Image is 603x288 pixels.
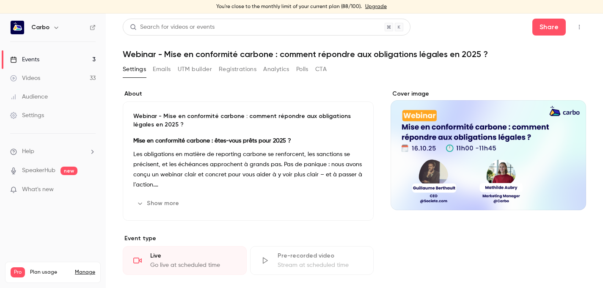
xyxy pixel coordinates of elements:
button: UTM builder [178,63,212,76]
button: Share [532,19,566,36]
h6: Carbo [31,23,50,32]
div: Videos [10,74,40,82]
span: Help [22,147,34,156]
p: Event type [123,234,374,243]
a: SpeakerHub [22,166,55,175]
a: Manage [75,269,95,276]
button: CTA [315,63,327,76]
button: Settings [123,63,146,76]
label: Cover image [391,90,586,98]
div: Live [150,252,236,260]
li: help-dropdown-opener [10,147,96,156]
div: Audience [10,93,48,101]
span: new [61,167,77,175]
div: Search for videos or events [130,23,215,32]
span: What's new [22,185,54,194]
div: Events [10,55,39,64]
img: Carbo [11,21,24,34]
button: Emails [153,63,171,76]
label: About [123,90,374,98]
button: Registrations [219,63,256,76]
h1: Webinar - Mise en conformité carbone : comment répondre aux obligations légales en 2025 ? [123,49,586,59]
strong: Mise en conformité carbone : êtes-vous prêts pour 2025 ? [133,138,291,144]
div: Go live at scheduled time [150,261,236,269]
button: Analytics [263,63,289,76]
div: LiveGo live at scheduled time [123,246,247,275]
p: Les obligations en matière de reporting carbone se renforcent, les sanctions se précisent, et les... [133,149,363,190]
div: Settings [10,111,44,120]
div: Stream at scheduled time [278,261,363,269]
span: Pro [11,267,25,277]
div: Pre-recorded video [278,252,363,260]
a: Upgrade [365,3,387,10]
iframe: Noticeable Trigger [85,186,96,194]
section: Cover image [391,90,586,210]
button: Show more [133,197,184,210]
p: Webinar - Mise en conformité carbone : comment répondre aux obligations légales en 2025 ? [133,112,363,129]
button: Polls [296,63,308,76]
div: Pre-recorded videoStream at scheduled time [250,246,374,275]
span: Plan usage [30,269,70,276]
